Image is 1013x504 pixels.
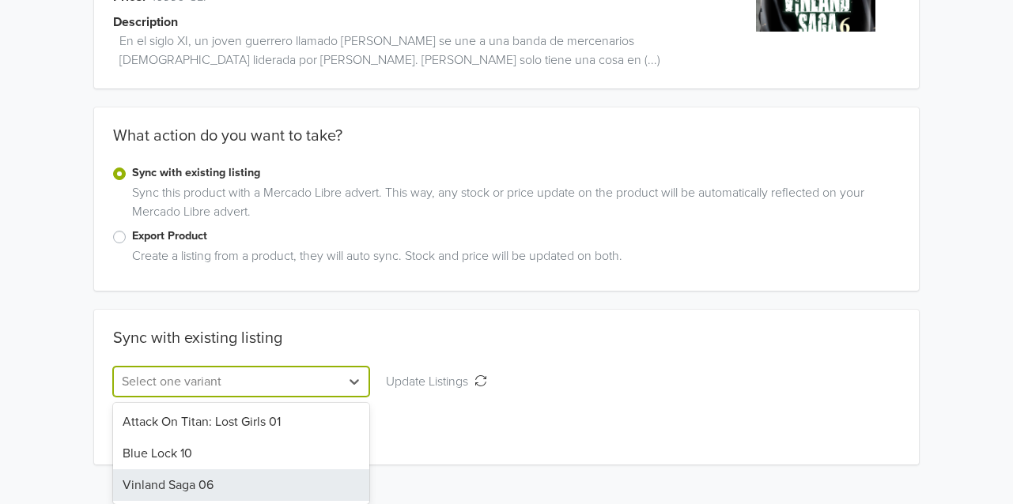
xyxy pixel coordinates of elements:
label: Export Product [132,228,900,245]
label: Sync with existing listing [132,164,900,182]
span: Description [113,13,178,32]
div: Blue Lock 10 [113,438,369,469]
div: Attack On Titan: Lost Girls 01 [113,406,369,438]
span: Update Listings [386,374,474,389]
button: Update Listings [376,367,497,397]
div: Create a listing from a product, they will auto sync. Stock and price will be updated on both. [126,246,900,272]
div: What action do you want to take? [94,126,919,164]
div: Vinland Saga 06 [113,469,369,501]
span: En el siglo XI, un joven guerrero llamado [PERSON_NAME] se une a una banda de mercenarios [DEMOGR... [119,32,731,70]
div: Sync this product with a Mercado Libre advert. This way, any stock or price update on the product... [126,183,900,228]
div: Sync with existing listing [113,329,282,348]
